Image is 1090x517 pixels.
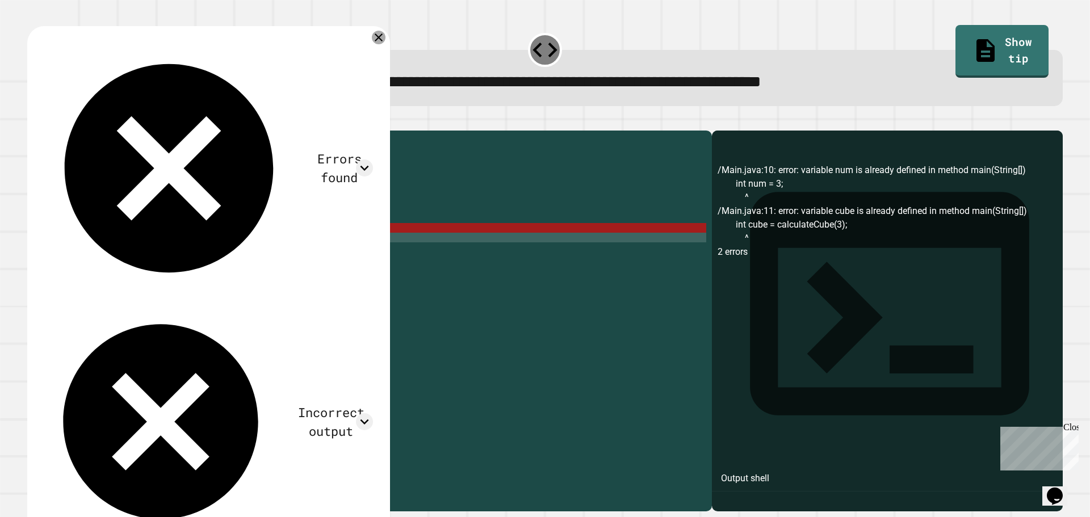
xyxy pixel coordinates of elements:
div: Chat with us now!Close [5,5,78,72]
iframe: chat widget [996,422,1079,470]
a: Show tip [955,25,1048,77]
iframe: chat widget [1042,472,1079,506]
div: Errors found [305,149,373,187]
div: /Main.java:10: error: variable num is already defined in method main(String[]) int num = 3; ^ /Ma... [718,163,1057,511]
div: Incorrect output [289,403,373,440]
